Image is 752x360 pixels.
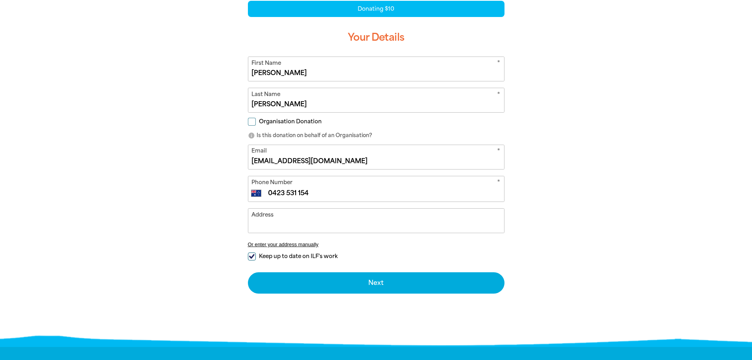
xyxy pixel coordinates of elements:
p: Is this donation on behalf of an Organisation? [248,132,504,139]
i: Required [497,178,500,188]
button: Next [248,272,504,294]
i: info [248,132,255,139]
span: Organisation Donation [259,118,322,125]
h3: Your Details [248,25,504,50]
input: Keep up to date on ILF's work [248,253,256,260]
span: Keep up to date on ILF's work [259,253,338,260]
button: Or enter your address manually [248,241,504,247]
input: Organisation Donation [248,118,256,126]
div: Donating $10 [248,1,504,17]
